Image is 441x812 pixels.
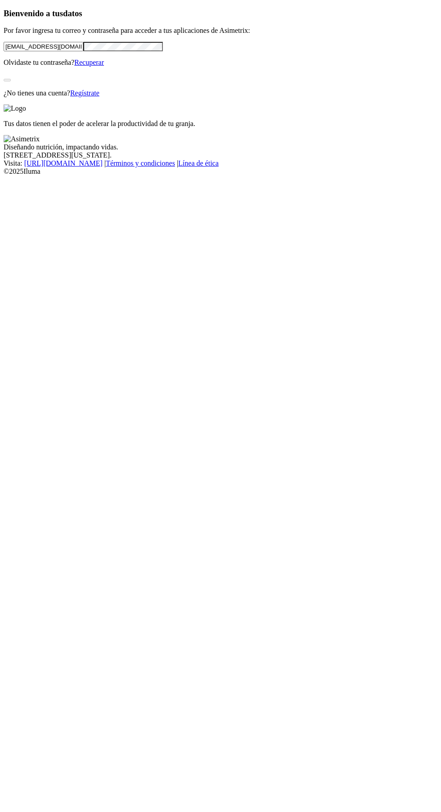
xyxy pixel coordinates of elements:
[4,27,437,35] p: Por favor ingresa tu correo y contraseña para acceder a tus aplicaciones de Asimetrix:
[4,42,83,51] input: Tu correo
[4,151,437,159] div: [STREET_ADDRESS][US_STATE].
[4,89,437,97] p: ¿No tienes una cuenta?
[4,104,26,113] img: Logo
[4,159,437,167] div: Visita : | |
[178,159,219,167] a: Línea de ética
[70,89,99,97] a: Regístrate
[4,9,437,18] h3: Bienvenido a tus
[106,159,175,167] a: Términos y condiciones
[4,167,437,176] div: © 2025 Iluma
[24,159,103,167] a: [URL][DOMAIN_NAME]
[4,135,40,143] img: Asimetrix
[4,120,437,128] p: Tus datos tienen el poder de acelerar la productividad de tu granja.
[63,9,82,18] span: datos
[74,59,104,66] a: Recuperar
[4,59,437,67] p: Olvidaste tu contraseña?
[4,143,437,151] div: Diseñando nutrición, impactando vidas.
